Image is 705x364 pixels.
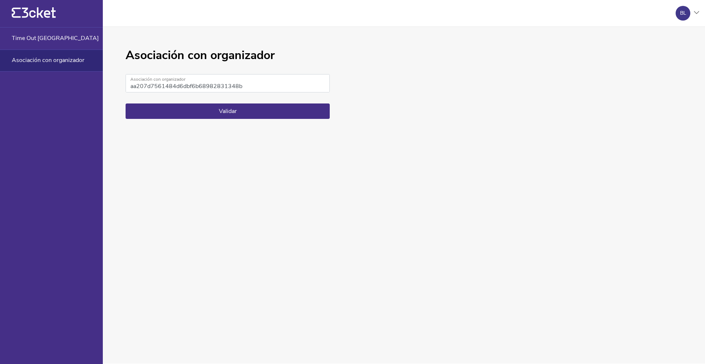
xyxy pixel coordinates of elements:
[126,103,330,119] button: Validar
[126,49,330,62] h1: Asociación con organizador
[12,57,84,63] span: Asociación con organizador
[12,35,99,41] span: Time Out [GEOGRAPHIC_DATA]
[12,15,56,20] a: {' '}
[126,74,330,92] input: Asociación con organizador
[680,10,686,16] div: BL
[12,8,21,18] g: {' '}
